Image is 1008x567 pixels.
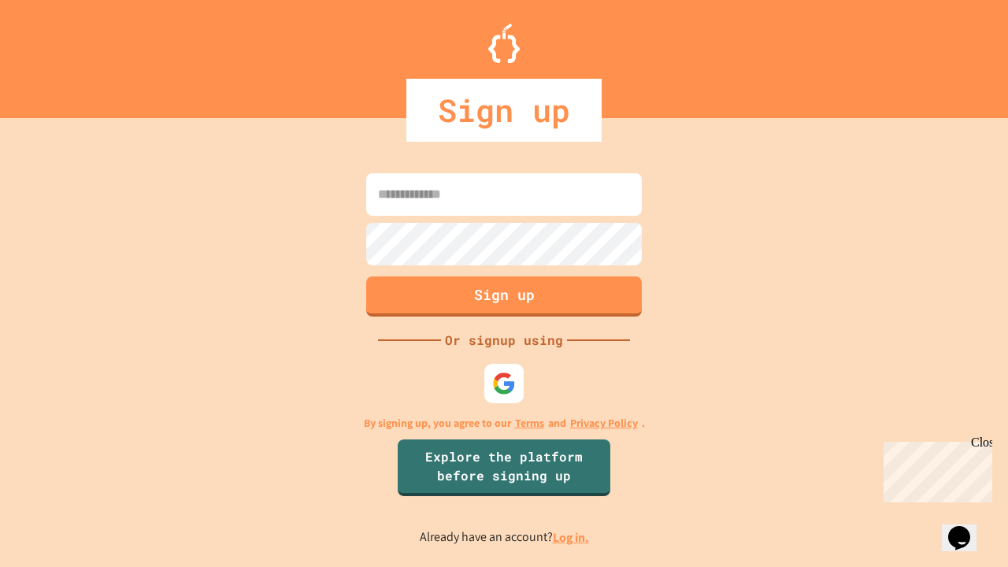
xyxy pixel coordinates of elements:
[398,439,610,496] a: Explore the platform before signing up
[553,529,589,546] a: Log in.
[6,6,109,100] div: Chat with us now!Close
[406,79,602,142] div: Sign up
[515,415,544,432] a: Terms
[364,415,645,432] p: By signing up, you agree to our and .
[441,331,567,350] div: Or signup using
[942,504,992,551] iframe: chat widget
[877,435,992,502] iframe: chat widget
[492,372,516,395] img: google-icon.svg
[488,24,520,63] img: Logo.svg
[570,415,638,432] a: Privacy Policy
[366,276,642,317] button: Sign up
[420,528,589,547] p: Already have an account?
